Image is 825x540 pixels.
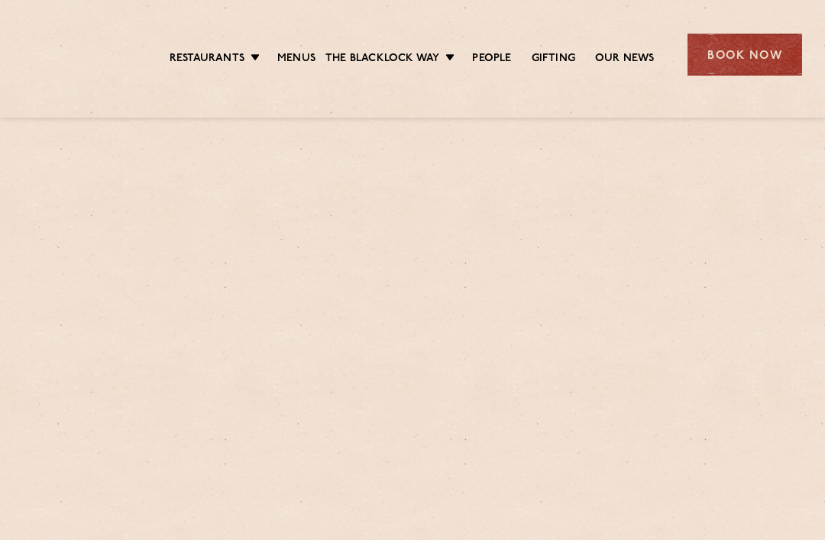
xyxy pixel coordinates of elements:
a: Gifting [532,51,575,66]
a: Restaurants [170,51,244,66]
a: Menus [277,51,315,66]
a: The Blacklock Way [325,51,439,66]
a: People [472,51,511,66]
div: Book Now [687,34,802,76]
a: Our News [595,51,655,66]
img: svg%3E [23,15,144,95]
